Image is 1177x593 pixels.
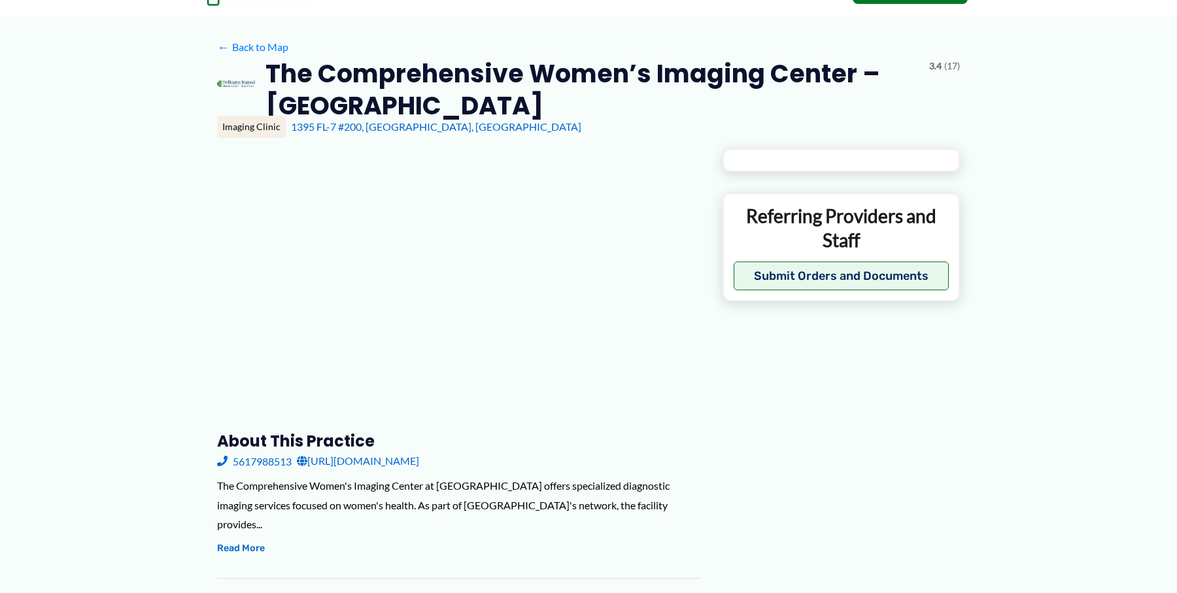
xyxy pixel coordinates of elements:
button: Submit Orders and Documents [734,262,949,290]
h3: About this practice [217,431,702,451]
a: [URL][DOMAIN_NAME] [297,451,419,471]
span: ← [217,41,230,53]
h2: The Comprehensive Women’s Imaging Center – [GEOGRAPHIC_DATA] [265,58,919,122]
a: 1395 FL-7 #200, [GEOGRAPHIC_DATA], [GEOGRAPHIC_DATA] [291,120,581,133]
a: 5617988513 [217,451,292,471]
div: Imaging Clinic [217,116,286,138]
a: ←Back to Map [217,37,288,57]
span: (17) [944,58,960,75]
div: The Comprehensive Women's Imaging Center at [GEOGRAPHIC_DATA] offers specialized diagnostic imagi... [217,476,702,534]
span: 3.4 [929,58,942,75]
p: Referring Providers and Staff [734,204,949,252]
button: Read More [217,541,265,556]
